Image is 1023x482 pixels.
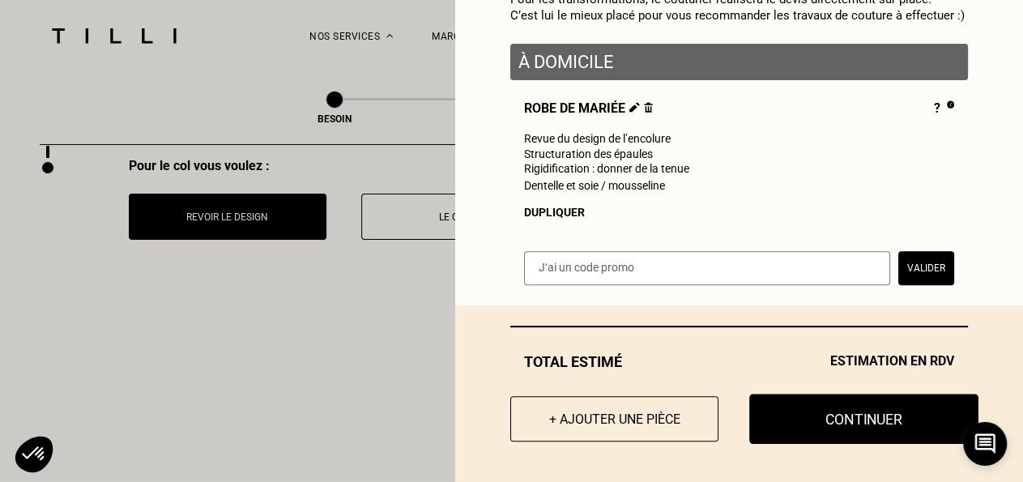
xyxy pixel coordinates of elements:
span: Structuration des épaules [524,147,653,160]
span: Revue du design de l’encolure [524,132,671,145]
span: Robe de mariée [524,100,653,118]
input: J‘ai un code promo [524,251,890,285]
p: À domicile [518,52,960,72]
div: ? [934,100,954,118]
button: Continuer [749,394,978,444]
button: + Ajouter une pièce [510,396,718,441]
button: Valider [898,251,954,285]
div: Dupliquer [524,206,954,219]
span: Dentelle et soie / mousseline [524,179,665,192]
img: Éditer [629,102,640,113]
span: Rigidification : donner de la tenue [524,162,689,175]
img: Supprimer [644,102,653,113]
img: Pourquoi le prix est indéfini ? [947,100,954,109]
div: Total estimé [510,353,968,370]
span: Estimation en RDV [830,353,954,370]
